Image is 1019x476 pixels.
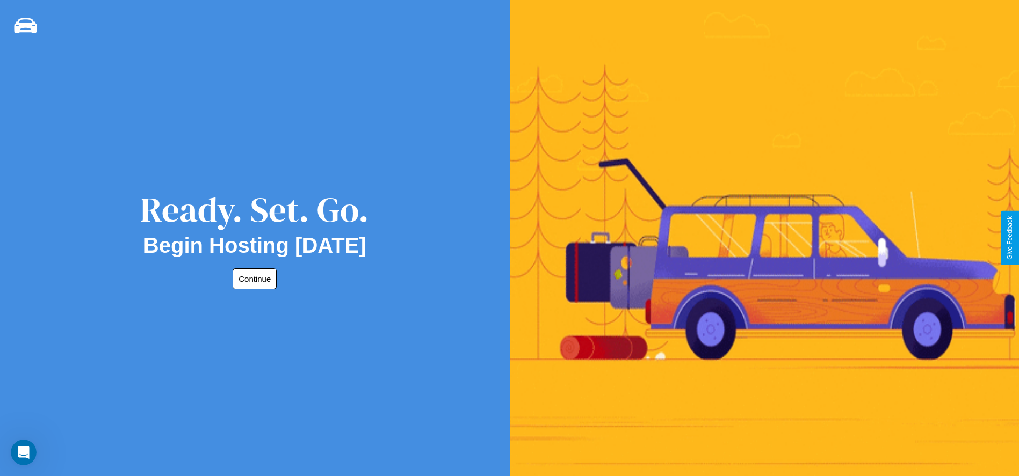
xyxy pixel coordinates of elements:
button: Continue [233,268,277,289]
div: Ready. Set. Go. [140,186,369,233]
h2: Begin Hosting [DATE] [143,233,366,258]
div: Give Feedback [1006,216,1014,260]
iframe: Intercom live chat [11,440,37,465]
